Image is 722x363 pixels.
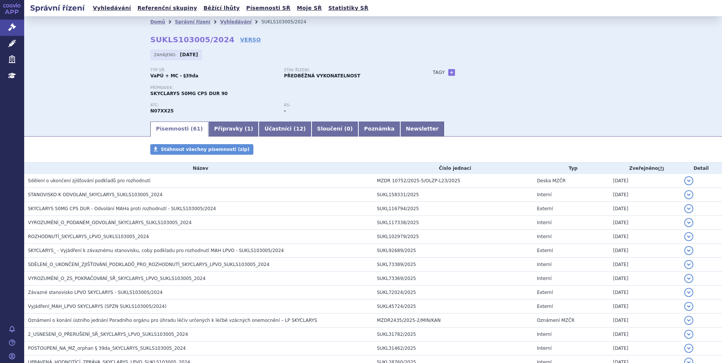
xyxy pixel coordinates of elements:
[609,230,680,244] td: [DATE]
[373,244,533,258] td: SUKL92689/2025
[537,178,566,183] span: Deska MZČR
[150,103,276,108] p: ATC:
[150,35,234,44] strong: SUKLS103005/2024
[150,91,228,96] span: SKYCLARYS 50MG CPS DUR 90
[373,341,533,355] td: SUKL31462/2025
[28,304,167,309] span: Vyjádření_MAH_LPVO SKYCLARYS (SPZN SUKLS103005/2024)
[28,332,188,337] span: 2_USNESENÍ_O_PŘERUŠENÍ_SŘ_SKYCLARYS_LPVO_SUKLS103005_2024
[537,220,552,225] span: Interní
[244,3,293,13] a: Písemnosti SŘ
[537,262,552,267] span: Interní
[296,126,303,132] span: 12
[28,262,270,267] span: SDĚLENÍ_O_UKONČENÍ_ZJIŠŤOVÁNÍ_PODKLADŮ_PRO_ROZHODNUTÍ_SKYCLARYS_LPVO_SUKLS103005_2024
[28,248,284,253] span: SKYCLARYS_ - Vyjádření k závaznému stanovisku, coby podkladu pro rozhodnutí MAH LPVO - SUKLS10300...
[150,144,253,155] a: Stáhnout všechny písemnosti (zip)
[180,52,198,57] strong: [DATE]
[373,258,533,272] td: SUKL73389/2025
[609,328,680,341] td: [DATE]
[28,220,191,225] span: VYROZUMĚNÍ_O_PODANÉM_ODVOLÁNÍ_SKYCLARYS_SUKLS103005_2024
[150,108,174,114] strong: OMAVELOXOLON
[373,230,533,244] td: SUKL102979/2025
[537,234,552,239] span: Interní
[373,202,533,216] td: SUKL116794/2025
[373,163,533,174] th: Číslo jednací
[373,188,533,202] td: SUKL158331/2025
[150,122,208,137] a: Písemnosti (61)
[684,302,693,311] button: detail
[295,3,324,13] a: Moje SŘ
[373,216,533,230] td: SUKL117338/2025
[28,234,149,239] span: ROZHODNUTÍ_SKYCLARYS_LPVO_SUKLS103005_2024
[28,276,205,281] span: VYROZUMĚNÍ_O_ZS_POKRAČOVÁNÍ_SŘ_SKYCLARYS_LPVO_SUKLS103005_2024
[208,122,259,137] a: Přípravky (1)
[684,190,693,199] button: detail
[28,206,216,211] span: SKYCLARYS 50MG CPS DUR - Odvolání MAHa proti rozhodnutí - SUKLS103005/2024
[609,314,680,328] td: [DATE]
[91,3,133,13] a: Vyhledávání
[684,316,693,325] button: detail
[150,19,165,25] a: Domů
[537,276,552,281] span: Interní
[373,300,533,314] td: SUKL45724/2025
[609,202,680,216] td: [DATE]
[609,188,680,202] td: [DATE]
[284,103,410,108] p: RS:
[684,232,693,241] button: detail
[537,290,553,295] span: Externí
[448,69,455,76] a: +
[28,178,150,183] span: Sdělení o ukončení zjišťování podkladů pro rozhodnutí
[284,73,360,78] strong: PŘEDBĚŽNÁ VYKONATELNOST
[609,272,680,286] td: [DATE]
[175,19,210,25] a: Správní řízení
[373,272,533,286] td: SUKL73369/2025
[684,218,693,227] button: detail
[28,318,317,323] span: Oznámení o konání ústního jednání Poradního orgánu pro úhradu léčiv určených k léčbě vzácných one...
[373,328,533,341] td: SUKL31782/2025
[433,68,445,77] h3: Tagy
[609,341,680,355] td: [DATE]
[284,68,410,72] p: Stav řízení:
[220,19,251,25] a: Vyhledávání
[609,300,680,314] td: [DATE]
[373,286,533,300] td: SUKL72024/2025
[684,288,693,297] button: detail
[684,330,693,339] button: detail
[684,260,693,269] button: detail
[684,176,693,185] button: detail
[161,147,250,152] span: Stáhnout všechny písemnosti (zip)
[373,314,533,328] td: MZDR2435/2025-2/MIN/KAN
[24,3,91,13] h2: Správní řízení
[261,16,316,28] li: SUKLS103005/2024
[284,108,286,114] strong: -
[201,3,242,13] a: Běžící lhůty
[537,346,552,351] span: Interní
[28,346,186,351] span: POSTOUPENÍ_NA_MZ_orphan § 39da_SKYCLARYS_SUKLS103005_2024
[609,216,680,230] td: [DATE]
[154,52,178,58] span: Zahájeno:
[400,122,444,137] a: Newsletter
[537,206,553,211] span: Externí
[609,258,680,272] td: [DATE]
[240,36,261,43] a: VERSO
[533,163,609,174] th: Typ
[537,332,552,337] span: Interní
[24,163,373,174] th: Název
[684,344,693,353] button: detail
[537,248,553,253] span: Externí
[609,163,680,174] th: Zveřejněno
[680,163,722,174] th: Detail
[658,166,664,171] abbr: (?)
[609,286,680,300] td: [DATE]
[135,3,199,13] a: Referenční skupiny
[609,174,680,188] td: [DATE]
[150,68,276,72] p: Typ SŘ:
[537,192,552,197] span: Interní
[537,304,553,309] span: Externí
[537,318,575,323] span: Oznámení MZČR
[609,244,680,258] td: [DATE]
[326,3,370,13] a: Statistiky SŘ
[28,290,163,295] span: Závazné stanovisko LPVO SKYCLARYS - SUKLS103005/2024
[150,86,418,90] p: Přípravek:
[28,192,162,197] span: STANOVISKO K ODVOLÁNÍ_SKYCLARYS_SUKLS103005_2024
[684,204,693,213] button: detail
